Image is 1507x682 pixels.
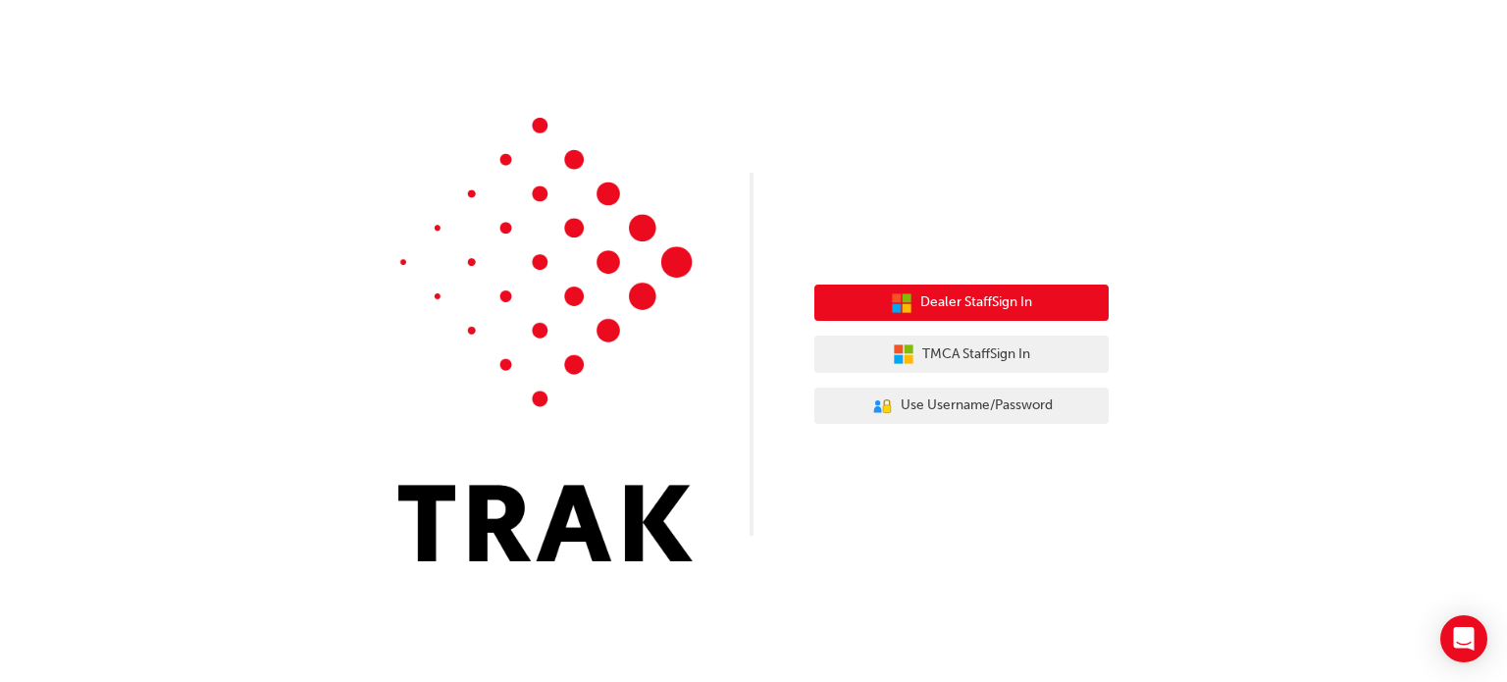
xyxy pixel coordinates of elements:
[901,394,1053,417] span: Use Username/Password
[922,343,1030,366] span: TMCA Staff Sign In
[814,285,1109,322] button: Dealer StaffSign In
[920,291,1032,314] span: Dealer Staff Sign In
[1440,615,1487,662] div: Open Intercom Messenger
[814,388,1109,425] button: Use Username/Password
[398,118,693,561] img: Trak
[814,336,1109,373] button: TMCA StaffSign In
